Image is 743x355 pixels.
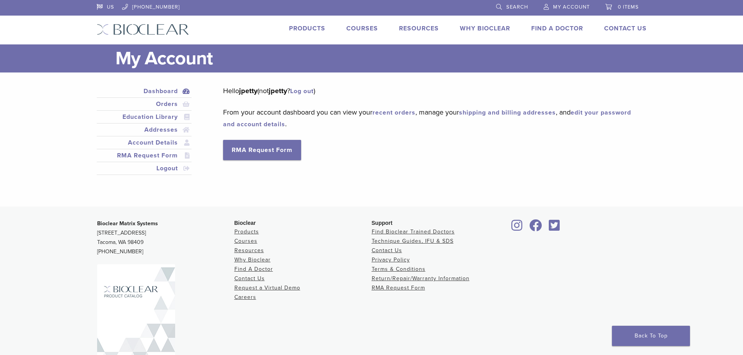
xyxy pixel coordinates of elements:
[372,284,425,291] a: RMA Request Form
[372,228,455,235] a: Find Bioclear Trained Doctors
[612,326,690,346] a: Back To Top
[372,109,415,117] a: recent orders
[234,247,264,254] a: Resources
[97,220,158,227] strong: Bioclear Matrix Systems
[234,228,259,235] a: Products
[346,25,378,32] a: Courses
[98,99,190,109] a: Orders
[290,87,314,95] a: Log out
[223,140,301,160] a: RMA Request Form
[98,112,190,122] a: Education Library
[98,151,190,160] a: RMA Request Form
[372,238,454,244] a: Technique Guides, IFU & SDS
[372,266,426,272] a: Terms & Conditions
[234,284,300,291] a: Request a Virtual Demo
[553,4,590,10] span: My Account
[97,219,234,256] p: [STREET_ADDRESS] Tacoma, WA 98409 [PHONE_NUMBER]
[459,109,556,117] a: shipping and billing addresses
[234,275,265,282] a: Contact Us
[372,220,393,226] span: Support
[223,85,635,97] p: Hello (not ? )
[372,275,470,282] a: Return/Repair/Warranty Information
[234,238,257,244] a: Courses
[223,106,635,130] p: From your account dashboard you can view your , manage your , and .
[115,44,647,72] h1: My Account
[97,85,192,184] nav: Account pages
[399,25,439,32] a: Resources
[460,25,510,32] a: Why Bioclear
[239,87,257,95] strong: jpetty
[546,224,563,232] a: Bioclear
[269,87,287,95] strong: jpetty
[506,4,528,10] span: Search
[234,220,256,226] span: Bioclear
[509,224,525,232] a: Bioclear
[98,87,190,96] a: Dashboard
[234,266,273,272] a: Find A Doctor
[618,4,639,10] span: 0 items
[98,138,190,147] a: Account Details
[372,256,410,263] a: Privacy Policy
[372,247,402,254] a: Contact Us
[98,164,190,173] a: Logout
[234,294,256,300] a: Careers
[234,256,271,263] a: Why Bioclear
[531,25,583,32] a: Find A Doctor
[97,24,189,35] img: Bioclear
[289,25,325,32] a: Products
[527,224,545,232] a: Bioclear
[604,25,647,32] a: Contact Us
[98,125,190,134] a: Addresses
